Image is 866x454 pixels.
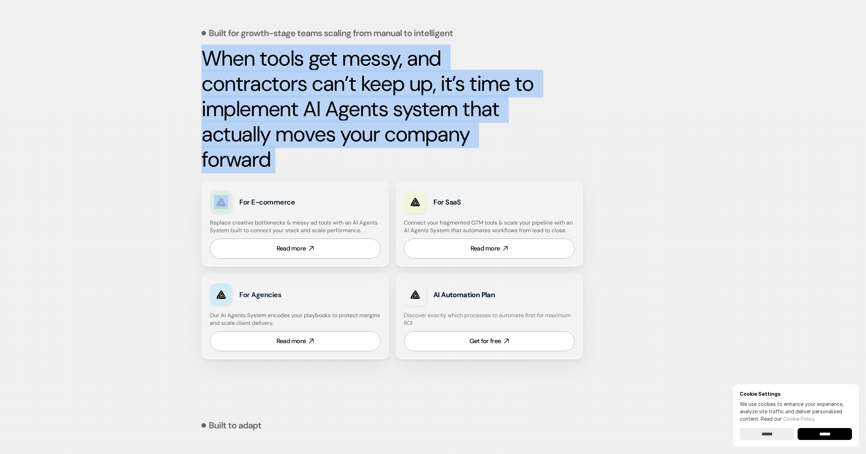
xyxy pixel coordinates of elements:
h4: Replace creative bottlenecks & messy ad tools with an AI Agents System built to connect your stac... [210,219,379,235]
span: Read our . [761,416,815,422]
div: Read more [277,244,306,253]
a: Cookie Policy [783,416,814,422]
h6: Cookie Settings [740,391,852,397]
a: Read more [404,239,575,259]
div: Get for free [469,337,501,346]
strong: AI Automation Plan [433,290,495,299]
div: Read more [277,337,306,346]
p: We use cookies to enhance your experience, analyze site traffic and deliver personalized content. [740,400,852,422]
a: Get for free [404,331,575,351]
a: Read more [210,239,381,259]
h4: Connect your fragmented GTM tools & scale your pipeline with an AI Agents System that automates w... [404,219,578,235]
div: Read more [471,244,500,253]
p: Built to adapt [209,421,261,430]
p: Built for growth-stage teams scaling from manual to intelligent [209,29,453,38]
h4: Discover exactly which processes to automate first for maximum ROI. [404,312,575,327]
h3: For SaaS [433,197,529,207]
h4: Our AI Agents System encodes your playbooks to protect margins and scale client delivery. [210,312,381,327]
h3: For E-commerce [239,197,335,207]
h3: For Agencies [239,290,335,300]
a: Read more [210,331,381,351]
strong: When tools get messy, and contractors can’t keep up, it’s time to implement AI Agents system that... [201,45,538,173]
